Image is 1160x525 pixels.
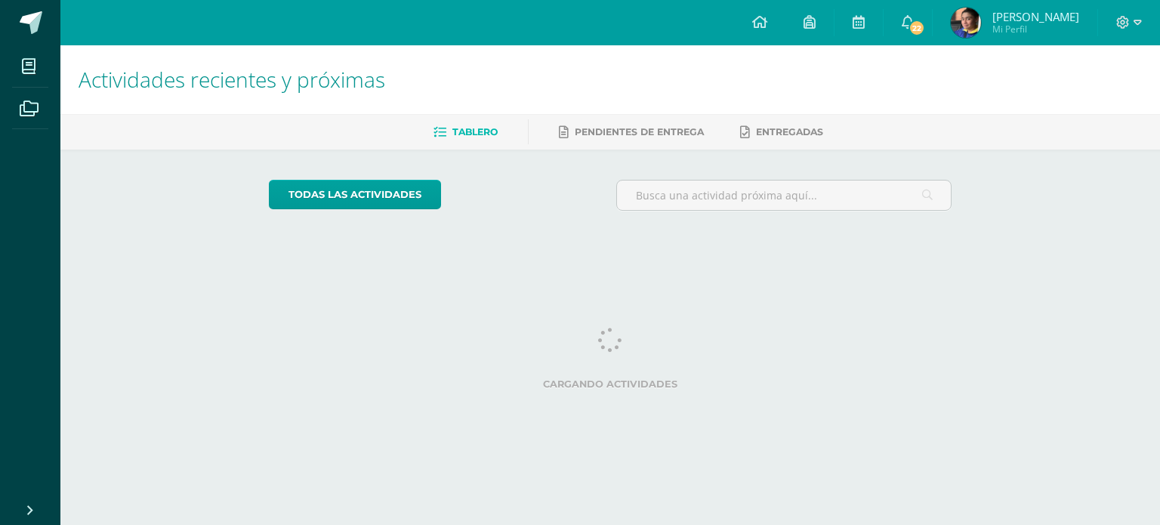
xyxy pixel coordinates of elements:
[269,180,441,209] a: todas las Actividades
[617,181,952,210] input: Busca una actividad próxima aquí...
[269,378,952,390] label: Cargando actividades
[908,20,924,36] span: 22
[992,9,1079,24] span: [PERSON_NAME]
[559,120,704,144] a: Pendientes de entrega
[433,120,498,144] a: Tablero
[79,65,385,94] span: Actividades recientes y próximas
[951,8,981,38] img: b7300957fc7bb6c27d91cc031dd8af88.png
[452,126,498,137] span: Tablero
[740,120,823,144] a: Entregadas
[756,126,823,137] span: Entregadas
[992,23,1079,36] span: Mi Perfil
[575,126,704,137] span: Pendientes de entrega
